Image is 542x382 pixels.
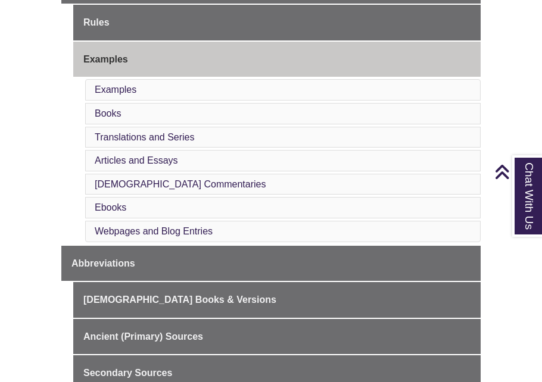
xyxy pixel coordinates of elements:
a: Ebooks [95,202,126,212]
span: Abbreviations [71,258,135,268]
a: Examples [95,84,136,95]
a: Books [95,108,121,118]
a: Back to Top [494,164,539,180]
a: Articles and Essays [95,155,178,165]
a: [DEMOGRAPHIC_DATA] Books & Versions [73,282,481,318]
a: Ancient (Primary) Sources [73,319,481,355]
a: [DEMOGRAPHIC_DATA] Commentaries [95,179,266,189]
a: Translations and Series [95,132,195,142]
a: Abbreviations [61,246,481,281]
a: Examples [73,42,481,77]
a: Rules [73,5,481,40]
a: Webpages and Blog Entries [95,226,213,236]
